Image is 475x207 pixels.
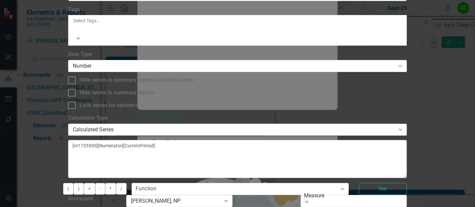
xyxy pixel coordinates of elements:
[359,183,407,195] button: Test
[243,195,262,203] label: Element
[68,195,93,203] label: Scorecard
[95,183,105,195] button: -
[80,76,193,84] div: Hide series in summary reports and data tables
[68,51,407,58] label: Data Type
[68,6,407,14] label: Tags
[68,140,407,178] textarea: [m1735590][Numerator][CurrentPeriod]
[304,192,408,199] div: Measure
[68,114,407,122] label: Calculation Type
[136,185,156,193] div: Function
[73,17,402,24] div: Select Tags...
[63,183,73,195] button: (
[73,126,395,133] div: Calculated Series
[73,183,84,195] button: )
[80,89,155,97] div: Hide series in summary reports
[116,183,127,195] button: /
[73,62,395,70] div: Number
[80,102,138,109] div: Lock series for updaters
[84,183,95,195] button: +
[131,197,221,205] div: [PERSON_NAME], NP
